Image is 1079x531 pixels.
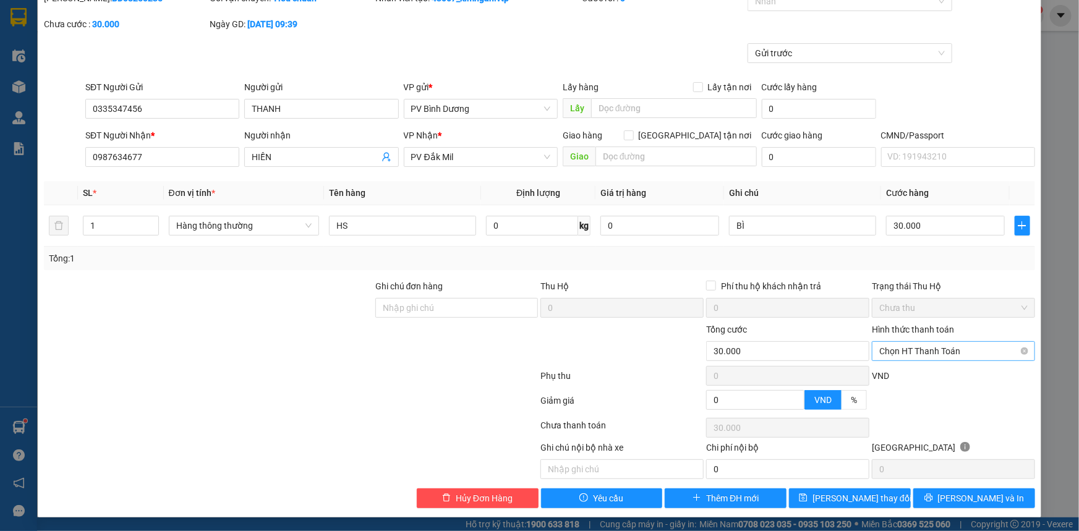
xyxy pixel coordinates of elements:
[85,129,239,142] div: SĐT Người Nhận
[762,147,876,167] input: Cước giao hàng
[540,281,569,291] span: Thu Hộ
[872,325,954,334] label: Hình thức thanh toán
[540,394,706,415] div: Giảm giá
[176,216,312,235] span: Hàng thông thường
[329,188,365,198] span: Tên hàng
[247,19,297,29] b: [DATE] 09:39
[329,216,476,236] input: VD: Bàn, Ghế
[814,395,832,405] span: VND
[872,371,889,381] span: VND
[634,129,757,142] span: [GEOGRAPHIC_DATA] tận nơi
[913,488,1035,508] button: printer[PERSON_NAME] và In
[578,216,591,236] span: kg
[169,188,215,198] span: Đơn vị tính
[563,130,602,140] span: Giao hàng
[851,395,857,405] span: %
[762,130,823,140] label: Cước giao hàng
[456,491,513,505] span: Hủy Đơn Hàng
[540,418,706,440] div: Chưa thanh toán
[417,488,539,508] button: deleteHủy Đơn Hàng
[49,216,69,236] button: delete
[375,298,539,318] input: Ghi chú đơn hàng
[938,491,1025,505] span: [PERSON_NAME] và In
[595,147,757,166] input: Dọc đường
[540,369,706,391] div: Phụ thu
[516,188,560,198] span: Định lượng
[716,279,826,293] span: Phí thu hộ khách nhận trả
[879,342,1028,360] span: Chọn HT Thanh Toán
[382,152,391,162] span: user-add
[886,188,929,198] span: Cước hàng
[600,188,646,198] span: Giá trị hàng
[799,493,808,503] span: save
[44,17,207,31] div: Chưa cước :
[404,80,558,94] div: VP gửi
[1015,216,1030,236] button: plus
[92,19,119,29] b: 30.000
[563,82,599,92] span: Lấy hàng
[872,279,1035,293] div: Trạng thái Thu Hộ
[665,488,787,508] button: plusThêm ĐH mới
[404,130,438,140] span: VP Nhận
[1015,221,1030,231] span: plus
[762,99,876,119] input: Cước lấy hàng
[703,80,757,94] span: Lấy tận nơi
[960,442,970,452] span: info-circle
[442,493,451,503] span: delete
[563,147,595,166] span: Giao
[762,82,817,92] label: Cước lấy hàng
[729,216,876,236] input: Ghi Chú
[789,488,911,508] button: save[PERSON_NAME] thay đổi
[706,491,759,505] span: Thêm ĐH mới
[724,181,881,205] th: Ghi chú
[881,129,1035,142] div: CMND/Passport
[579,493,588,503] span: exclamation-circle
[541,488,663,508] button: exclamation-circleYêu cầu
[693,493,701,503] span: plus
[563,98,591,118] span: Lấy
[540,459,704,479] input: Nhập ghi chú
[593,491,623,505] span: Yêu cầu
[49,252,417,265] div: Tổng: 1
[411,100,550,118] span: PV Bình Dương
[1021,347,1028,355] span: close-circle
[924,493,933,503] span: printer
[540,441,704,459] div: Ghi chú nội bộ nhà xe
[812,491,911,505] span: [PERSON_NAME] thay đổi
[706,441,869,459] div: Chi phí nội bộ
[706,325,747,334] span: Tổng cước
[411,148,550,166] span: PV Đắk Mil
[244,80,398,94] div: Người gửi
[755,44,945,62] span: Gửi trước
[85,80,239,94] div: SĐT Người Gửi
[375,281,443,291] label: Ghi chú đơn hàng
[879,299,1028,317] span: Chưa thu
[872,441,1035,459] div: [GEOGRAPHIC_DATA]
[244,129,398,142] div: Người nhận
[591,98,757,118] input: Dọc đường
[83,188,93,198] span: SL
[210,17,373,31] div: Ngày GD:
